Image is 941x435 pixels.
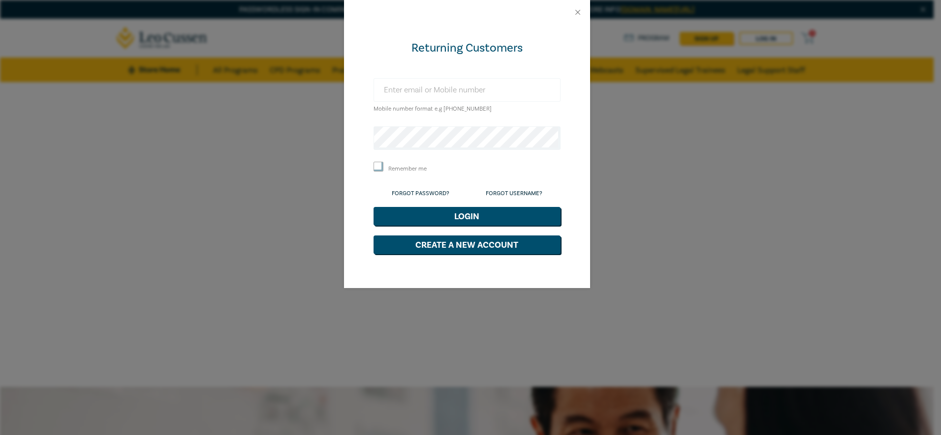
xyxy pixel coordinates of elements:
[374,40,561,56] div: Returning Customers
[374,78,561,102] input: Enter email or Mobile number
[573,8,582,17] button: Close
[374,207,561,226] button: Login
[374,235,561,254] button: Create a New Account
[486,190,542,197] a: Forgot Username?
[388,165,427,173] label: Remember me
[392,190,449,197] a: Forgot Password?
[374,105,492,113] small: Mobile number format e.g [PHONE_NUMBER]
